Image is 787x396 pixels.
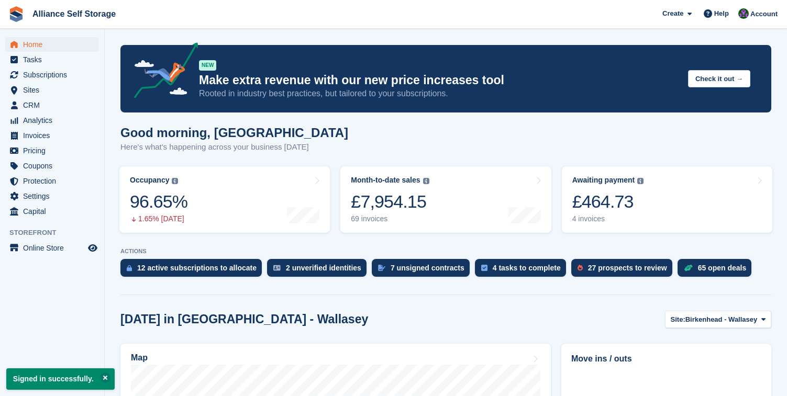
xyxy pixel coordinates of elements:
[5,67,99,82] a: menu
[493,264,561,272] div: 4 tasks to complete
[684,264,693,271] img: deal-1b604bf984904fb50ccaf53a9ad4b4a5d6e5aea283cecdc64d6e3604feb123c2.svg
[571,353,761,365] h2: Move ins / outs
[120,259,267,282] a: 12 active subscriptions to allocate
[23,204,86,219] span: Capital
[5,159,99,173] a: menu
[86,242,99,254] a: Preview store
[23,189,86,203] span: Settings
[578,265,583,271] img: prospect-51fa495bee0391a8d652442698ab0144808aea92771e9ea1ae160a38d050c398.svg
[273,265,281,271] img: verify_identity-adf6edd0f0f0b5bbfe63781bf79b02c33cf7c696d77639b501bdc392416b5a36.svg
[23,241,86,255] span: Online Store
[23,67,86,82] span: Subscriptions
[372,259,475,282] a: 7 unsigned contracts
[23,174,86,188] span: Protection
[23,98,86,112] span: CRM
[5,83,99,97] a: menu
[5,113,99,128] a: menu
[137,264,257,272] div: 12 active subscriptions to allocate
[199,60,216,71] div: NEW
[391,264,464,272] div: 7 unsigned contracts
[423,178,429,184] img: icon-info-grey-7440780725fd019a000dd9b08b2336e03edf1995a4989e88bcd33f0948082b44.svg
[340,166,551,233] a: Month-to-date sales £7,954.15 69 invoices
[351,191,429,212] div: £7,954.15
[665,311,771,328] button: Site: Birkenhead - Wallasey
[125,42,198,102] img: price-adjustments-announcement-icon-8257ccfd72463d97f412b2fc003d46551f7dbcb40ab6d574587a9cd5c0d94...
[23,52,86,67] span: Tasks
[199,73,680,88] p: Make extra revenue with our new price increases tool
[688,70,750,87] button: Check it out →
[714,8,729,19] span: Help
[131,353,148,363] h2: Map
[475,259,571,282] a: 4 tasks to complete
[119,166,330,233] a: Occupancy 96.65% 1.65% [DATE]
[698,264,747,272] div: 65 open deals
[28,5,120,22] a: Alliance Self Storage
[378,265,385,271] img: contract_signature_icon-13c848040528278c33f63329250d36e43548de30e8caae1d1a13099fd9432cc5.svg
[23,37,86,52] span: Home
[351,176,420,185] div: Month-to-date sales
[23,113,86,128] span: Analytics
[5,52,99,67] a: menu
[588,264,667,272] div: 27 prospects to review
[120,248,771,255] p: ACTIONS
[5,189,99,203] a: menu
[130,214,187,223] div: 1.65% [DATE]
[127,265,132,271] img: active_subscription_to_allocate_icon-d502201f5373d7db506a760aba3b589e785aa758c864c3986d89f69b8ff3...
[572,191,644,212] div: £464.73
[481,265,487,271] img: task-75834270c22a3079a89374b754ae025e5fb1db73e45f91037f5363f120a921f8.svg
[671,314,685,325] span: Site:
[5,241,99,255] a: menu
[23,128,86,143] span: Invoices
[351,214,429,223] div: 69 invoices
[199,88,680,99] p: Rooted in industry best practices, but tailored to your subscriptions.
[5,174,99,188] a: menu
[662,8,683,19] span: Create
[5,37,99,52] a: menu
[685,314,758,325] span: Birkenhead - Wallasey
[120,126,348,140] h1: Good morning, [GEOGRAPHIC_DATA]
[23,143,86,158] span: Pricing
[8,6,24,22] img: stora-icon-8386f47178a22dfd0bd8f6a31ec36ba5ce8667c1dd55bd0f319d3a0aa187defe.svg
[23,83,86,97] span: Sites
[5,128,99,143] a: menu
[572,176,635,185] div: Awaiting payment
[571,259,678,282] a: 27 prospects to review
[5,98,99,112] a: menu
[5,143,99,158] a: menu
[120,312,368,326] h2: [DATE] in [GEOGRAPHIC_DATA] - Wallasey
[172,178,178,184] img: icon-info-grey-7440780725fd019a000dd9b08b2336e03edf1995a4989e88bcd33f0948082b44.svg
[738,8,749,19] img: Romilly Norton
[130,191,187,212] div: 96.65%
[562,166,772,233] a: Awaiting payment £464.73 4 invoices
[637,178,644,184] img: icon-info-grey-7440780725fd019a000dd9b08b2336e03edf1995a4989e88bcd33f0948082b44.svg
[23,159,86,173] span: Coupons
[286,264,361,272] div: 2 unverified identities
[750,9,778,19] span: Account
[678,259,757,282] a: 65 open deals
[130,176,169,185] div: Occupancy
[9,228,104,238] span: Storefront
[120,141,348,153] p: Here's what's happening across your business [DATE]
[6,368,115,390] p: Signed in successfully.
[5,204,99,219] a: menu
[267,259,372,282] a: 2 unverified identities
[572,214,644,223] div: 4 invoices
